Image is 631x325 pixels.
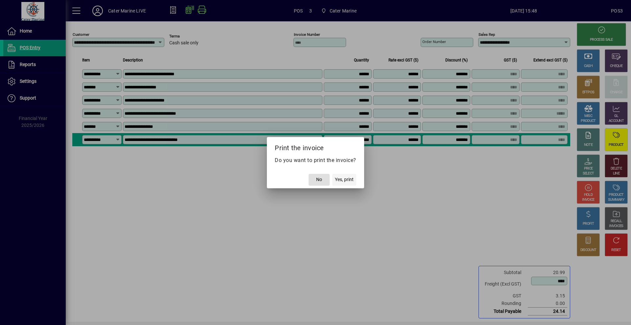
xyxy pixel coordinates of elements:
span: No [316,176,322,183]
p: Do you want to print the invoice? [275,156,356,164]
h2: Print the invoice [267,137,364,156]
button: Yes, print [332,174,356,186]
span: Yes, print [335,176,354,183]
button: No [309,174,330,186]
